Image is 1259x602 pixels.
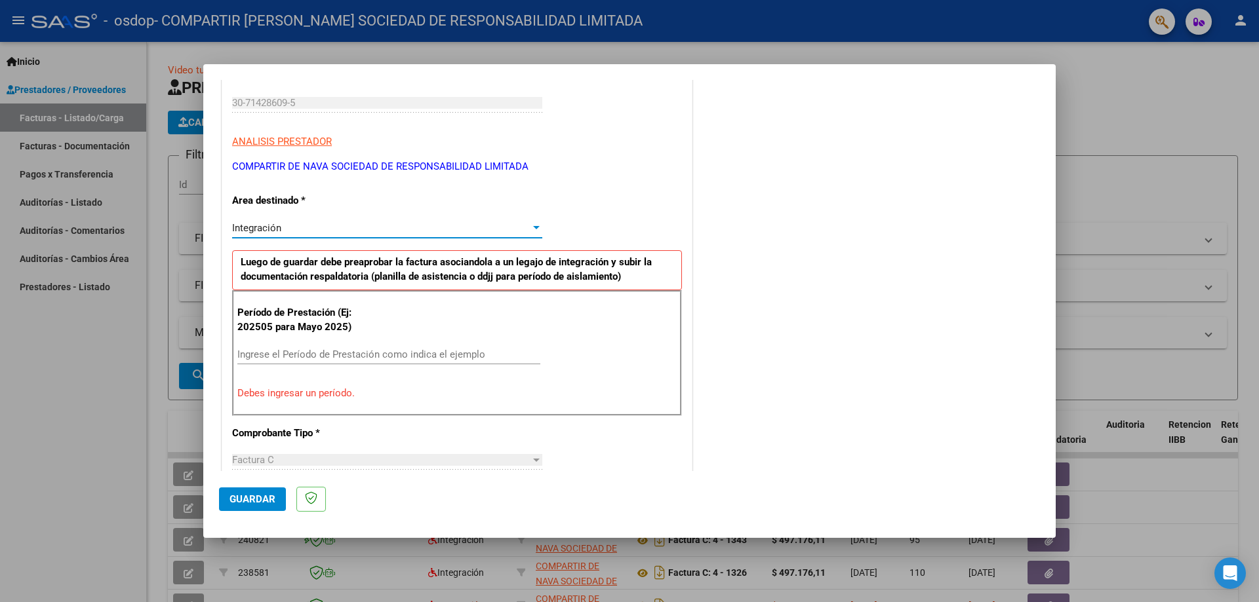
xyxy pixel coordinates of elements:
[232,159,682,174] p: COMPARTIR DE NAVA SOCIEDAD DE RESPONSABILIDAD LIMITADA
[232,136,332,147] span: ANALISIS PRESTADOR
[232,222,281,234] span: Integración
[237,386,677,401] p: Debes ingresar un período.
[232,426,367,441] p: Comprobante Tipo *
[232,193,367,208] p: Area destinado *
[230,493,275,505] span: Guardar
[1214,557,1246,589] div: Open Intercom Messenger
[219,487,286,511] button: Guardar
[232,454,274,466] span: Factura C
[241,256,652,283] strong: Luego de guardar debe preaprobar la factura asociandola a un legajo de integración y subir la doc...
[237,305,369,335] p: Período de Prestación (Ej: 202505 para Mayo 2025)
